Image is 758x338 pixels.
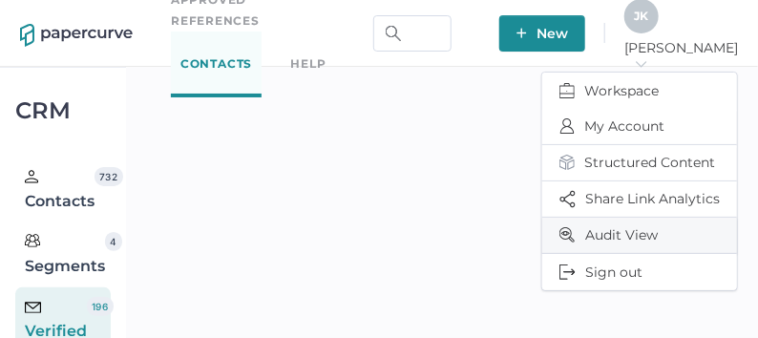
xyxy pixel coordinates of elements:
[559,254,720,290] span: Sign out
[516,15,568,52] span: New
[624,39,738,74] span: [PERSON_NAME]
[559,83,575,98] img: breifcase.848d6bc8.svg
[25,233,40,248] img: segments.b9481e3d.svg
[559,264,576,280] img: logOut.833034f2.svg
[87,297,114,316] div: 196
[542,145,737,181] button: Structured Content
[559,73,720,109] span: Workspace
[516,28,527,38] img: plus-white.e19ec114.svg
[635,9,649,23] span: J K
[171,11,260,32] a: References
[559,190,576,208] img: share-icon.3dc0fe15.svg
[373,15,452,52] input: Search Workspace
[559,109,720,144] span: My Account
[634,57,647,71] i: arrow_right
[542,73,737,109] button: Workspace
[290,53,326,74] div: help
[559,227,576,243] img: audit-view-icon.a810f195.svg
[105,232,122,251] div: 4
[542,109,737,145] button: My Account
[542,254,737,290] button: Sign out
[386,26,401,41] img: search.bf03fe8b.svg
[25,232,105,278] div: Segments
[25,170,38,183] img: person.20a629c4.svg
[20,24,133,47] img: papercurve-logo-colour.7244d18c.svg
[15,102,111,119] div: CRM
[559,118,575,134] img: profileIcon.c7730c57.svg
[25,167,95,213] div: Contacts
[171,32,262,97] a: Contacts
[559,218,720,253] span: Audit View
[559,181,720,217] span: Share Link Analytics
[499,15,585,52] button: New
[559,155,575,170] img: structured-content-icon.764794f5.svg
[542,218,737,254] button: Audit View
[95,167,123,186] div: 732
[542,181,737,218] button: Share Link Analytics
[25,302,41,313] img: email-icon-black.c777dcea.svg
[559,145,720,180] span: Structured Content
